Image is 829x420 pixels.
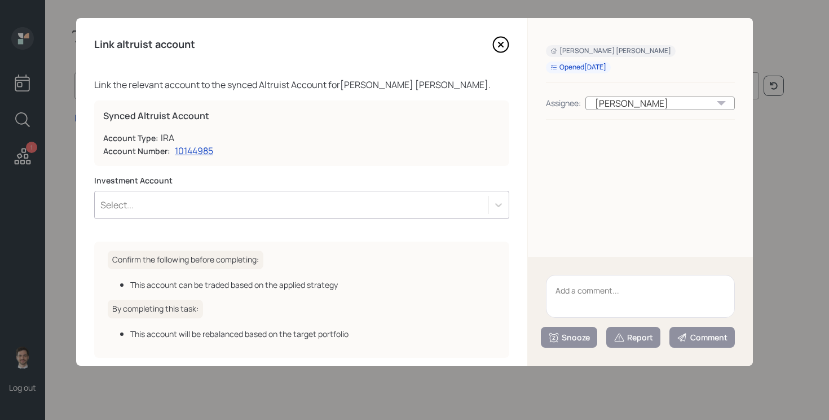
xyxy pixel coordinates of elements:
[108,251,263,269] h6: Confirm the following before completing:
[130,279,496,291] div: This account can be traded based on the applied strategy
[546,97,581,109] div: Assignee:
[103,110,500,122] label: Synced Altruist Account
[94,78,509,91] div: Link the relevant account to the synced Altruist Account for [PERSON_NAME] [PERSON_NAME] .
[606,327,660,348] button: Report
[103,146,170,157] label: Account Number:
[94,175,509,186] label: Investment Account
[614,332,653,343] div: Report
[550,63,606,72] div: Opened [DATE]
[677,332,727,343] div: Comment
[175,145,213,157] a: 10144985
[94,38,195,51] h4: Link altruist account
[548,332,590,343] div: Snooze
[541,327,597,348] button: Snooze
[161,131,174,145] div: IRA
[669,327,735,348] button: Comment
[108,300,203,318] h6: By completing this task:
[585,97,735,110] div: [PERSON_NAME]
[100,199,134,211] div: Select...
[130,328,496,340] div: This account will be rebalanced based on the target portfolio
[550,46,671,56] div: [PERSON_NAME] [PERSON_NAME]
[103,133,158,144] label: Account Type:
